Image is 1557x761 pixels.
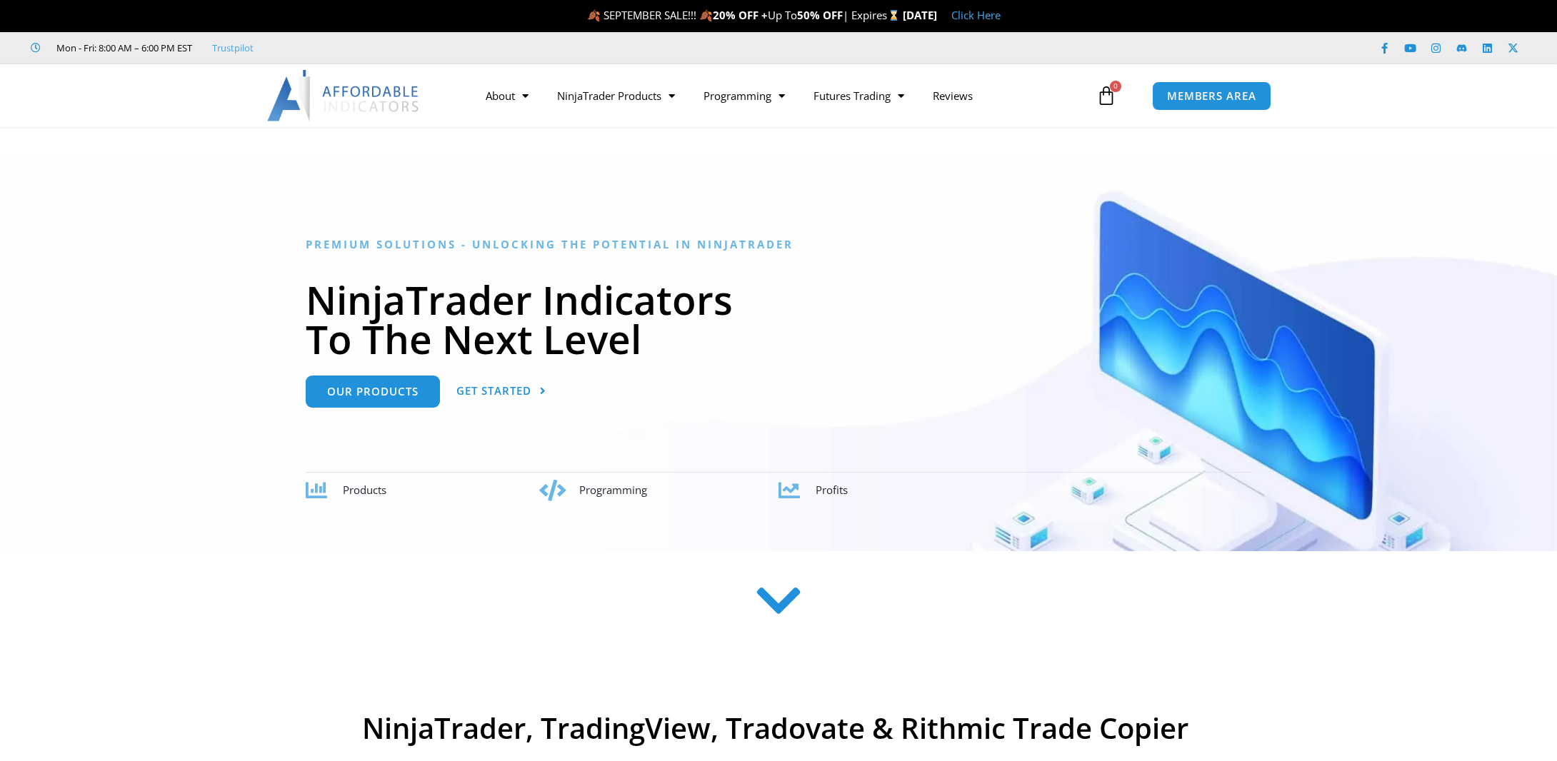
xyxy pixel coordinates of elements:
a: Our Products [306,376,440,408]
span: 🍂 SEPTEMBER SALE!!! 🍂 Up To | Expires [587,8,902,22]
strong: 20% OFF + [713,8,768,22]
span: Get Started [456,385,531,396]
a: Programming [689,79,799,112]
a: Click Here [951,8,1001,22]
a: Trustpilot [212,39,254,56]
img: ⌛ [888,10,899,21]
a: NinjaTrader Products [543,79,689,112]
strong: 50% OFF [797,8,843,22]
span: 0 [1110,81,1121,92]
nav: Menu [471,79,1093,112]
span: Products [343,483,386,497]
a: Futures Trading [799,79,918,112]
a: About [471,79,543,112]
a: Get Started [456,376,546,408]
strong: [DATE] [903,8,937,22]
span: Profits [816,483,848,497]
a: Reviews [918,79,987,112]
span: Our Products [327,386,419,397]
h2: NinjaTrader, TradingView, Tradovate & Rithmic Trade Copier [318,711,1232,745]
span: MEMBERS AREA [1167,91,1256,101]
img: LogoAI | Affordable Indicators – NinjaTrader [267,70,421,121]
span: Programming [579,483,647,497]
h6: Premium Solutions - Unlocking the Potential in NinjaTrader [306,238,1252,251]
a: 0 [1075,75,1138,116]
span: Mon - Fri: 8:00 AM – 6:00 PM EST [53,39,192,56]
a: MEMBERS AREA [1152,81,1271,111]
h1: NinjaTrader Indicators To The Next Level [306,280,1252,358]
